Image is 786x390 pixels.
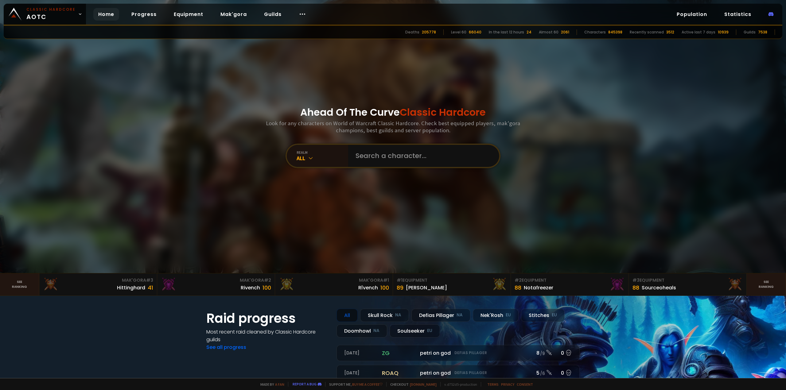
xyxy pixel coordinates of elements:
div: Rîvench [358,284,378,292]
div: [PERSON_NAME] [406,284,447,292]
a: Mak'Gora#3Hittinghard41 [39,273,157,295]
div: 7538 [758,29,767,35]
span: Checkout [386,382,437,387]
div: Almost 60 [539,29,558,35]
a: Privacy [501,382,514,387]
div: Rivench [241,284,260,292]
span: Support me, [325,382,383,387]
span: AOTC [26,7,76,21]
h1: Ahead Of The Curve [300,105,486,120]
a: See all progress [206,344,246,351]
div: Equipment [397,277,507,284]
div: Equipment [632,277,743,284]
small: NA [457,312,463,318]
small: EU [552,312,557,318]
small: EU [427,328,432,334]
div: 205778 [422,29,436,35]
h1: Raid progress [206,309,329,328]
div: 2061 [561,29,569,35]
div: Doomhowl [337,324,387,338]
small: NA [395,312,401,318]
div: realm [297,150,348,155]
div: 3512 [666,29,674,35]
span: # 2 [515,277,522,283]
a: Population [672,8,712,21]
div: Mak'Gora [279,277,389,284]
div: Active last 7 days [682,29,715,35]
span: Made by [257,382,284,387]
a: #1Equipment89[PERSON_NAME] [393,273,511,295]
div: Nek'Rosh [473,309,519,322]
div: Recently scanned [630,29,664,35]
a: Terms [487,382,499,387]
a: Statistics [719,8,756,21]
a: [DATE]roaqpetri on godDefias Pillager5 /60 [337,365,580,381]
span: # 3 [632,277,640,283]
a: Home [93,8,119,21]
a: #3Equipment88Sourceoheals [629,273,747,295]
div: 845398 [608,29,622,35]
a: Seeranking [747,273,786,295]
div: 41 [148,284,153,292]
a: Buy me a coffee [352,382,383,387]
a: [DOMAIN_NAME] [410,382,437,387]
div: All [337,309,358,322]
div: Defias Pillager [411,309,470,322]
div: Characters [584,29,606,35]
a: #2Equipment88Notafreezer [511,273,629,295]
a: Progress [126,8,161,21]
div: Soulseeker [390,324,440,338]
div: Sourceoheals [642,284,676,292]
span: # 1 [397,277,403,283]
a: Mak'gora [216,8,252,21]
h3: Look for any characters on World of Warcraft Classic Hardcore. Check best equipped players, mak'g... [263,120,523,134]
small: EU [506,312,511,318]
div: 88 [515,284,521,292]
div: 24 [527,29,531,35]
div: 88 [632,284,639,292]
span: # 1 [383,277,389,283]
h4: Most recent raid cleaned by Classic Hardcore guilds [206,328,329,343]
a: Consent [517,382,533,387]
a: Mak'Gora#2Rivench100 [157,273,275,295]
div: 89 [397,284,403,292]
a: Mak'Gora#1Rîvench100 [275,273,393,295]
div: Level 60 [451,29,466,35]
a: a fan [275,382,284,387]
div: Equipment [515,277,625,284]
div: Stitches [521,309,565,322]
span: Classic Hardcore [400,105,486,119]
a: [DATE]zgpetri on godDefias Pillager8 /90 [337,345,580,361]
div: In the last 12 hours [489,29,524,35]
span: v. d752d5 - production [440,382,477,387]
small: NA [373,328,379,334]
div: Guilds [744,29,756,35]
span: # 3 [146,277,153,283]
div: Mak'Gora [161,277,271,284]
span: # 2 [264,277,271,283]
input: Search a character... [352,145,492,167]
div: 66040 [469,29,481,35]
div: Deaths [405,29,419,35]
div: Mak'Gora [43,277,153,284]
div: 100 [380,284,389,292]
a: Guilds [259,8,286,21]
div: 10939 [718,29,729,35]
a: Report a bug [293,382,317,386]
div: Notafreezer [524,284,553,292]
div: All [297,155,348,162]
div: Skull Rock [360,309,409,322]
div: Hittinghard [117,284,145,292]
a: Equipment [169,8,208,21]
small: Classic Hardcore [26,7,76,12]
a: Classic HardcoreAOTC [4,4,86,25]
div: 100 [263,284,271,292]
